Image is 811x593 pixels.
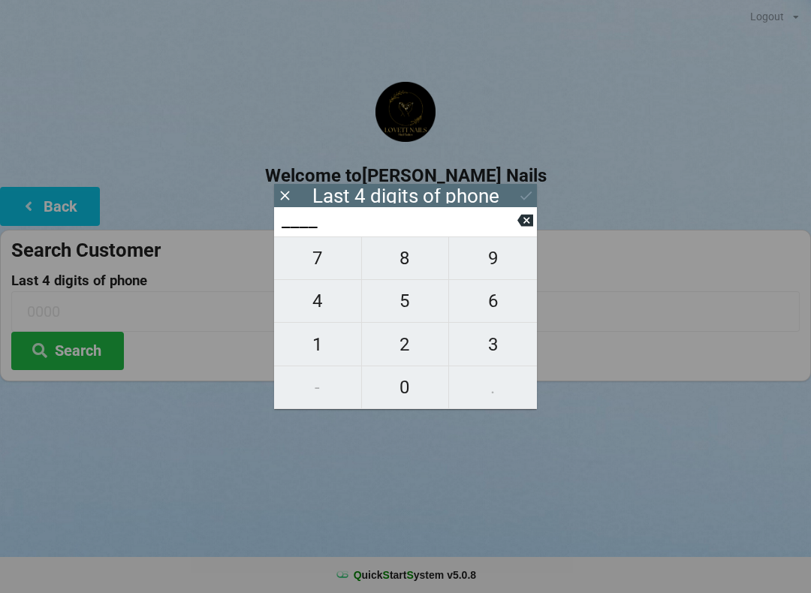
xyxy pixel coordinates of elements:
[362,285,449,317] span: 5
[449,280,537,323] button: 6
[362,242,449,274] span: 8
[449,236,537,280] button: 9
[362,236,450,280] button: 8
[274,280,362,323] button: 4
[362,280,450,323] button: 5
[362,366,450,409] button: 0
[312,188,499,203] div: Last 4 digits of phone
[274,323,362,366] button: 1
[362,329,449,360] span: 2
[274,285,361,317] span: 4
[274,236,362,280] button: 7
[362,372,449,403] span: 0
[449,242,537,274] span: 9
[362,323,450,366] button: 2
[274,329,361,360] span: 1
[274,242,361,274] span: 7
[449,323,537,366] button: 3
[449,285,537,317] span: 6
[449,329,537,360] span: 3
